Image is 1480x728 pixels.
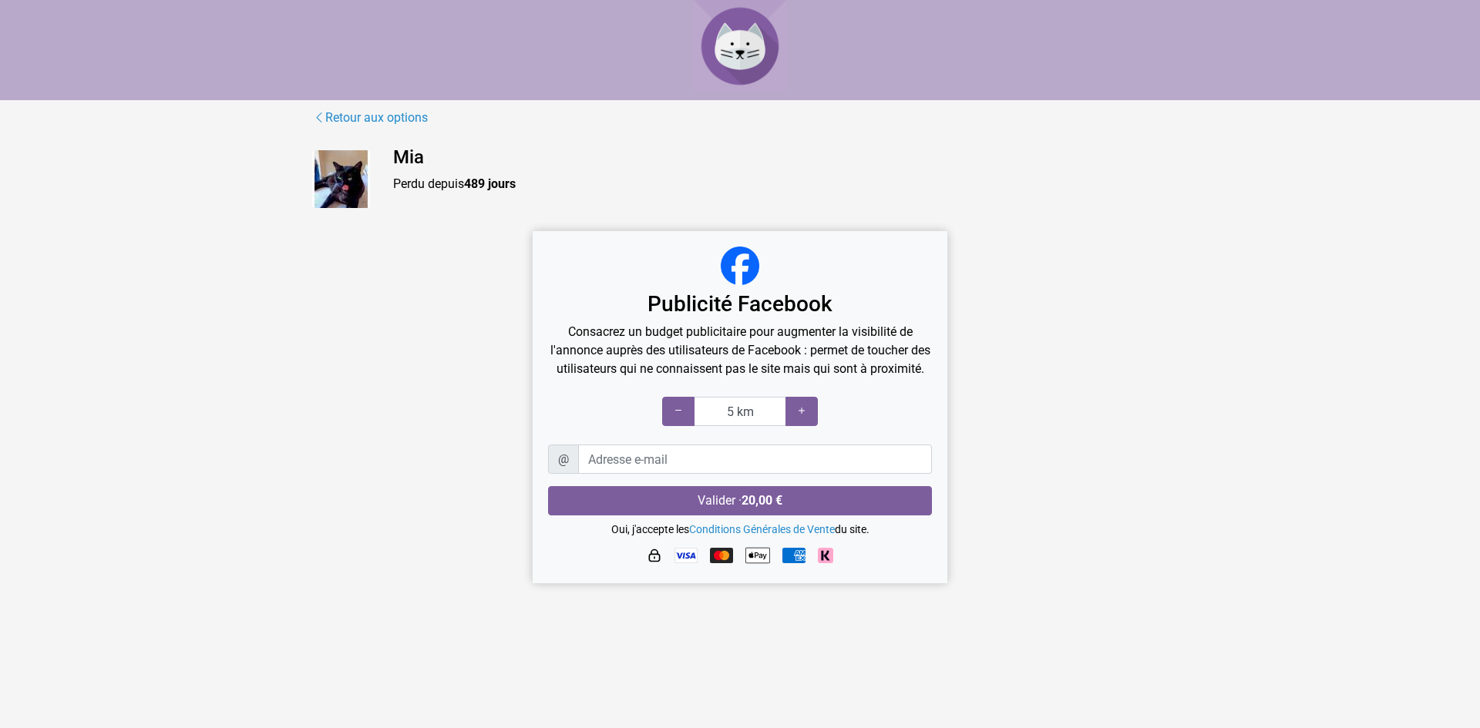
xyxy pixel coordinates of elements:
a: Retour aux options [312,108,429,128]
span: @ [548,445,579,474]
p: Consacrez un budget publicitaire pour augmenter la visibilité de l'annonce auprès des utilisateur... [548,323,932,378]
h3: Publicité Facebook [548,291,932,317]
img: Mastercard [710,548,733,563]
small: Oui, j'accepte les du site. [611,523,869,535]
img: Klarna [818,548,833,563]
img: Visa [674,548,698,563]
input: Adresse e-mail [578,445,932,474]
strong: 489 jours [464,176,516,191]
img: American Express [782,548,806,563]
button: Valider ·20,00 € [548,486,932,515]
p: Perdu depuis [393,175,1168,193]
img: Apple Pay [745,543,770,568]
img: HTTPS : paiement sécurisé [647,548,662,563]
img: facebook_logo_320x320.png [721,247,759,285]
h4: Mia [393,146,1168,169]
a: Conditions Générales de Vente [689,523,835,535]
strong: 20,00 € [742,493,782,508]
